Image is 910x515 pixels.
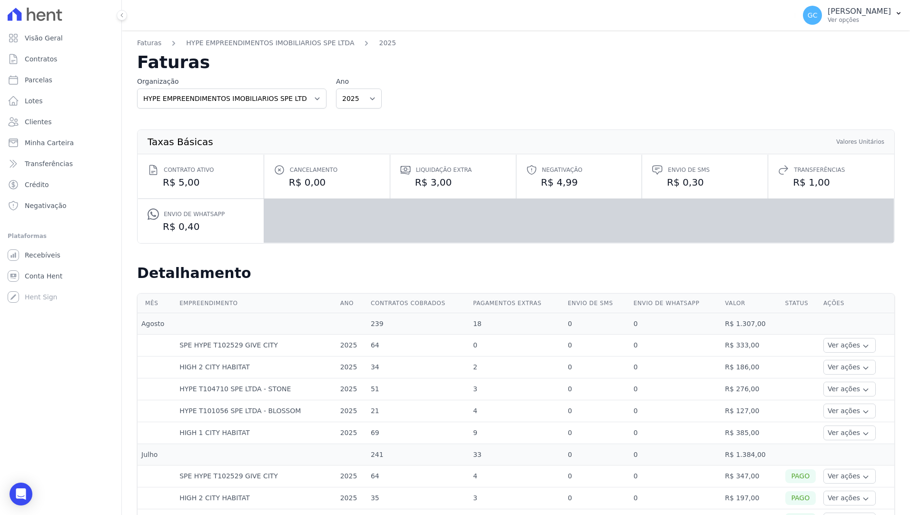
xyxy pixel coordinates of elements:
[630,444,721,465] td: 0
[630,313,721,335] td: 0
[721,378,781,400] td: R$ 276,00
[379,38,396,48] a: 2025
[367,487,469,509] td: 35
[336,378,367,400] td: 2025
[164,209,225,219] span: Envio de Whatsapp
[469,465,564,487] td: 4
[400,176,506,189] dd: R$ 3,00
[186,38,354,48] a: HYPE EMPREENDIMENTOS IMOBILIARIOS SPE LTDA
[721,444,781,465] td: R$ 1.384,00
[4,70,118,89] a: Parcelas
[630,422,721,444] td: 0
[630,487,721,509] td: 0
[367,335,469,357] td: 64
[721,487,781,509] td: R$ 197,00
[148,176,254,189] dd: R$ 5,00
[176,357,336,378] td: HIGH 2 CITY HABITAT
[137,77,326,87] label: Organização
[147,138,214,146] th: Taxas Básicas
[652,176,758,189] dd: R$ 0,30
[630,357,721,378] td: 0
[274,176,380,189] dd: R$ 0,00
[469,378,564,400] td: 3
[4,91,118,110] a: Lotes
[336,335,367,357] td: 2025
[416,165,472,175] span: Liquidação extra
[4,112,118,131] a: Clientes
[176,487,336,509] td: HIGH 2 CITY HABITAT
[564,378,630,400] td: 0
[778,176,884,189] dd: R$ 1,00
[367,313,469,335] td: 239
[25,180,49,189] span: Crédito
[564,444,630,465] td: 0
[137,38,161,48] a: Faturas
[564,422,630,444] td: 0
[25,96,43,106] span: Lotes
[564,294,630,313] th: Envio de SMS
[336,487,367,509] td: 2025
[564,400,630,422] td: 0
[828,16,891,24] p: Ver opções
[785,469,816,483] div: Pago
[630,335,721,357] td: 0
[336,400,367,422] td: 2025
[630,294,721,313] th: Envio de Whatsapp
[137,54,895,71] h2: Faturas
[367,294,469,313] th: Contratos cobrados
[4,246,118,265] a: Recebíveis
[138,444,176,465] td: Julho
[721,422,781,444] td: R$ 385,00
[25,250,60,260] span: Recebíveis
[176,294,336,313] th: Empreendimento
[469,422,564,444] td: 9
[828,7,891,16] p: [PERSON_NAME]
[564,357,630,378] td: 0
[4,50,118,69] a: Contratos
[4,154,118,173] a: Transferências
[721,313,781,335] td: R$ 1.307,00
[469,444,564,465] td: 33
[176,335,336,357] td: SPE HYPE T102529 GIVE CITY
[25,75,52,85] span: Parcelas
[176,378,336,400] td: HYPE T104710 SPE LTDA - STONE
[367,400,469,422] td: 21
[823,491,876,505] button: Ver ações
[564,313,630,335] td: 0
[4,29,118,48] a: Visão Geral
[137,265,895,282] h2: Detalhamento
[4,267,118,286] a: Conta Hent
[367,422,469,444] td: 69
[668,165,710,175] span: Envio de SMS
[721,357,781,378] td: R$ 186,00
[8,230,114,242] div: Plataformas
[25,138,74,148] span: Minha Carteira
[25,117,51,127] span: Clientes
[721,294,781,313] th: Valor
[4,175,118,194] a: Crédito
[823,382,876,396] button: Ver ações
[795,2,910,29] button: GC [PERSON_NAME] Ver opções
[526,176,633,189] dd: R$ 4,99
[630,378,721,400] td: 0
[367,465,469,487] td: 64
[176,422,336,444] td: HIGH 1 CITY HABITAT
[794,165,845,175] span: Transferências
[25,159,73,168] span: Transferências
[469,357,564,378] td: 2
[823,426,876,440] button: Ver ações
[367,357,469,378] td: 34
[367,378,469,400] td: 51
[336,422,367,444] td: 2025
[823,338,876,353] button: Ver ações
[176,400,336,422] td: HYPE T101056 SPE LTDA - BLOSSOM
[148,220,254,233] dd: R$ 0,40
[176,465,336,487] td: SPE HYPE T102529 GIVE CITY
[336,357,367,378] td: 2025
[367,444,469,465] td: 241
[469,313,564,335] td: 18
[25,54,57,64] span: Contratos
[721,335,781,357] td: R$ 333,00
[336,77,382,87] label: Ano
[836,138,885,146] th: Valores Unitários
